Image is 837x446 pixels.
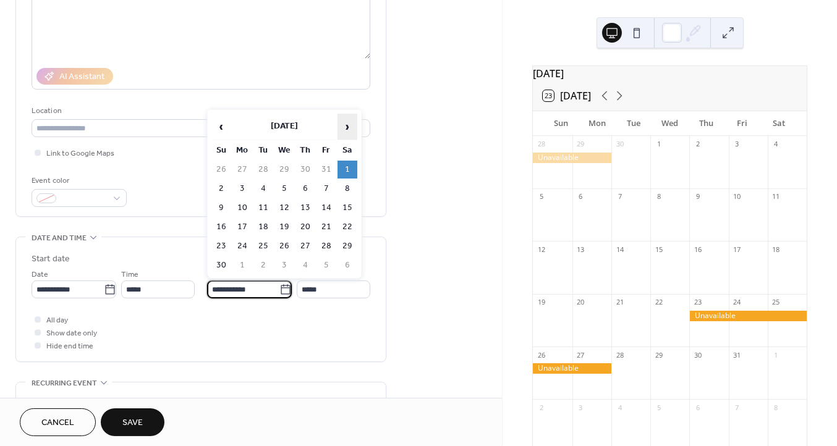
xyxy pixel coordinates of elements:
div: 8 [771,403,781,412]
td: 15 [338,199,357,217]
div: 29 [576,140,585,149]
div: 14 [615,245,624,254]
td: 20 [295,218,315,236]
th: Sa [338,141,357,159]
div: 2 [693,140,702,149]
div: 6 [693,403,702,412]
td: 14 [317,199,336,217]
td: 16 [211,218,231,236]
div: Fri [724,111,761,136]
td: 5 [317,256,336,274]
td: 29 [338,237,357,255]
div: 30 [693,350,702,360]
td: 7 [317,180,336,198]
div: 1 [654,140,663,149]
div: 18 [771,245,781,254]
td: 2 [253,256,273,274]
div: 15 [654,245,663,254]
td: 24 [232,237,252,255]
td: 4 [295,256,315,274]
div: Location [32,104,368,117]
div: 24 [733,298,742,307]
td: 29 [274,161,294,179]
div: 11 [771,192,781,201]
td: 3 [232,180,252,198]
a: Cancel [20,408,96,436]
td: 30 [295,161,315,179]
div: 26 [537,350,546,360]
th: We [274,141,294,159]
div: Event color [32,174,124,187]
div: 7 [615,192,624,201]
div: Unavailable [533,363,611,374]
td: 8 [338,180,357,198]
td: 13 [295,199,315,217]
span: All day [46,314,68,327]
div: Unavailable [533,153,611,163]
div: 10 [733,192,742,201]
div: Start date [32,253,70,266]
span: Cancel [41,417,74,430]
div: Wed [652,111,688,136]
div: 16 [693,245,702,254]
div: 12 [537,245,546,254]
td: 1 [232,256,252,274]
div: 17 [733,245,742,254]
td: 30 [211,256,231,274]
div: [DATE] [533,66,807,81]
div: 29 [654,350,663,360]
div: 4 [615,403,624,412]
div: 19 [537,298,546,307]
td: 22 [338,218,357,236]
div: 2 [537,403,546,412]
span: Link to Google Maps [46,148,114,161]
td: 11 [253,199,273,217]
td: 26 [211,161,231,179]
td: 4 [253,180,273,198]
div: 8 [654,192,663,201]
td: 5 [274,180,294,198]
td: 6 [295,180,315,198]
td: 12 [274,199,294,217]
th: Fr [317,141,336,159]
div: Tue [616,111,652,136]
div: 20 [576,298,585,307]
span: Date and time [32,232,87,245]
span: Date [32,269,48,282]
div: 22 [654,298,663,307]
th: Su [211,141,231,159]
td: 28 [253,161,273,179]
div: Sun [543,111,579,136]
div: 6 [576,192,585,201]
div: 1 [771,350,781,360]
div: 5 [537,192,546,201]
div: 28 [615,350,624,360]
td: 3 [274,256,294,274]
span: › [338,114,357,139]
div: 5 [654,403,663,412]
div: 28 [537,140,546,149]
th: Mo [232,141,252,159]
div: Thu [688,111,724,136]
td: 25 [253,237,273,255]
button: Save [101,408,164,436]
span: Time [121,269,138,282]
div: 13 [576,245,585,254]
td: 27 [232,161,252,179]
td: 18 [253,218,273,236]
td: 6 [338,256,357,274]
th: [DATE] [232,114,336,140]
div: 3 [733,140,742,149]
div: 21 [615,298,624,307]
span: ‹ [212,114,231,139]
td: 10 [232,199,252,217]
div: 31 [733,350,742,360]
td: 27 [295,237,315,255]
div: Mon [579,111,616,136]
div: 7 [733,403,742,412]
button: 23[DATE] [538,87,595,104]
span: Recurring event [32,377,97,390]
td: 2 [211,180,231,198]
span: Save [122,417,143,430]
td: 31 [317,161,336,179]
